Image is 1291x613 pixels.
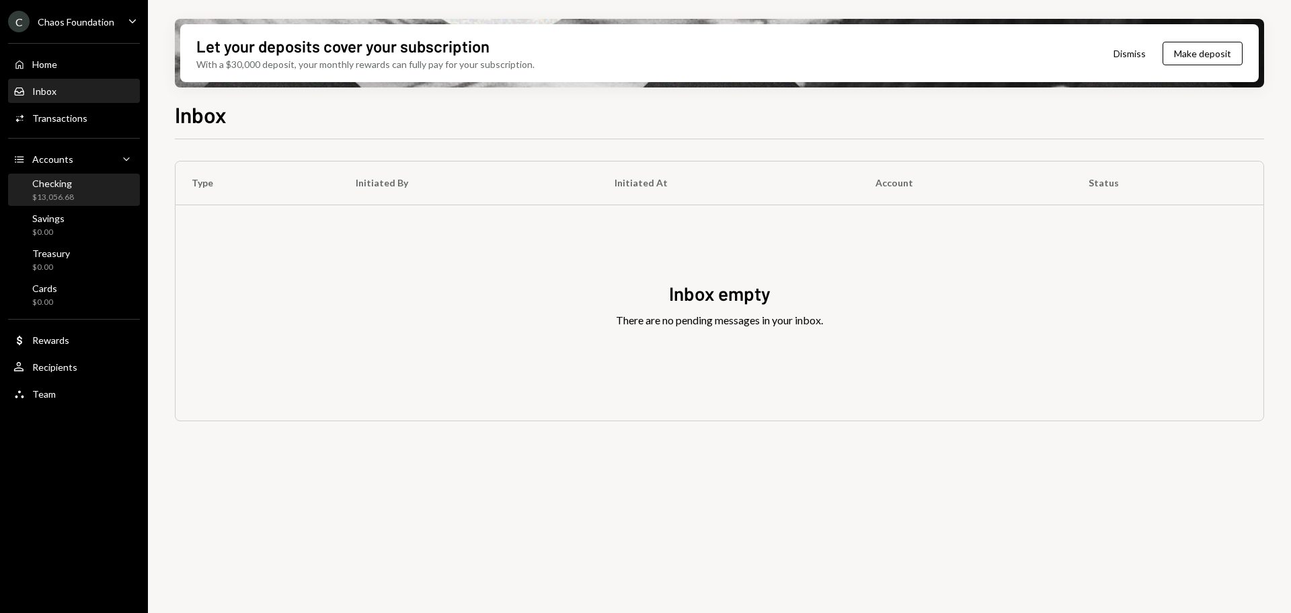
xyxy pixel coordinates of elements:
a: Checking$13,056.68 [8,174,140,206]
div: Savings [32,213,65,224]
button: Make deposit [1163,42,1243,65]
h1: Inbox [175,101,227,128]
div: Inbox empty [669,281,771,307]
div: $0.00 [32,297,57,308]
div: With a $30,000 deposit, your monthly rewards can fully pay for your subscription. [196,57,535,71]
a: Cards$0.00 [8,279,140,311]
div: Recipients [32,361,77,373]
div: Home [32,59,57,70]
div: Transactions [32,112,87,124]
th: Type [175,161,340,205]
th: Account [859,161,1072,205]
th: Initiated By [340,161,598,205]
a: Treasury$0.00 [8,244,140,276]
a: Rewards [8,328,140,352]
div: Chaos Foundation [38,16,114,28]
div: $0.00 [32,227,65,238]
div: $0.00 [32,262,70,273]
div: Cards [32,283,57,294]
div: C [8,11,30,32]
a: Savings$0.00 [8,209,140,241]
a: Home [8,52,140,76]
div: Inbox [32,85,56,97]
div: Let your deposits cover your subscription [196,35,490,57]
div: Accounts [32,153,73,165]
a: Transactions [8,106,140,130]
div: Team [32,388,56,400]
th: Initiated At [598,161,859,205]
div: Treasury [32,248,70,259]
a: Inbox [8,79,140,103]
a: Recipients [8,355,140,379]
div: Rewards [32,334,69,346]
div: $13,056.68 [32,192,74,203]
a: Team [8,382,140,406]
button: Dismiss [1097,38,1163,69]
div: There are no pending messages in your inbox. [616,312,823,328]
a: Accounts [8,147,140,171]
th: Status [1072,161,1263,205]
div: Checking [32,178,74,189]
